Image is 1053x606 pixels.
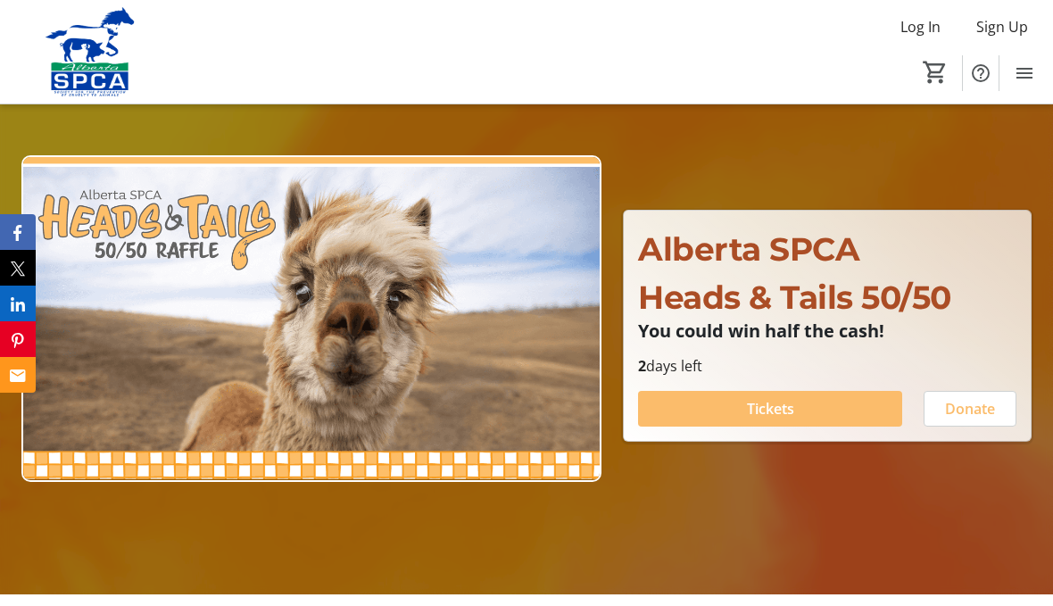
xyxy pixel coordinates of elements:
[962,12,1042,41] button: Sign Up
[638,278,951,317] span: Heads & Tails 50/50
[638,355,1016,377] p: days left
[11,7,170,96] img: Alberta SPCA's Logo
[638,321,1016,341] p: You could win half the cash!
[900,16,941,37] span: Log In
[638,356,646,376] span: 2
[638,391,902,427] button: Tickets
[747,398,794,419] span: Tickets
[886,12,955,41] button: Log In
[919,56,951,88] button: Cart
[1007,55,1042,91] button: Menu
[924,391,1016,427] button: Donate
[976,16,1028,37] span: Sign Up
[638,229,859,269] span: Alberta SPCA
[945,398,995,419] span: Donate
[21,155,601,482] img: Campaign CTA Media Photo
[963,55,999,91] button: Help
